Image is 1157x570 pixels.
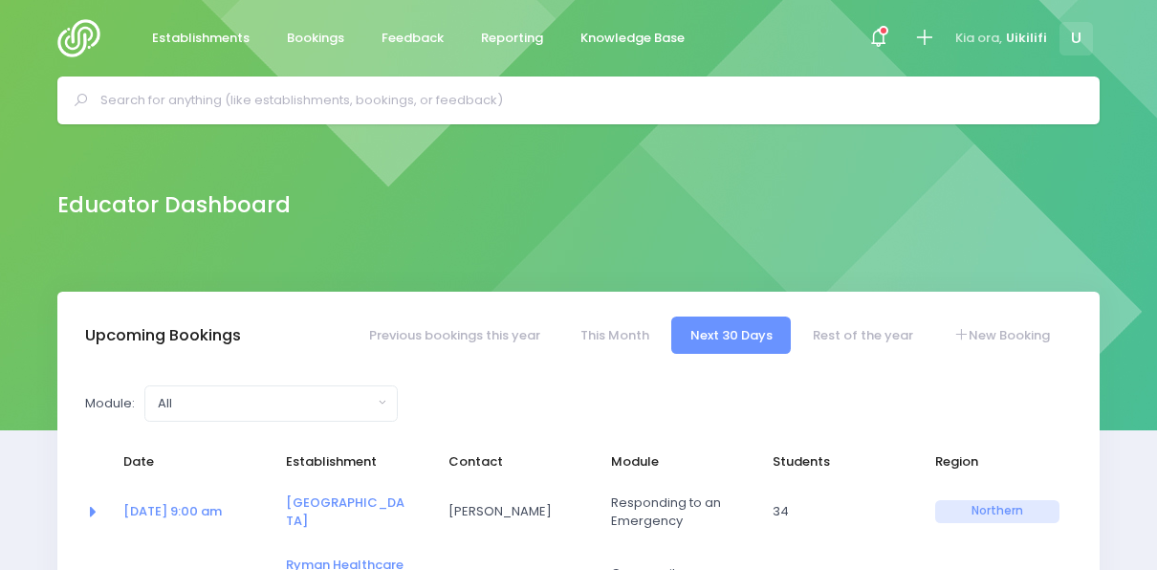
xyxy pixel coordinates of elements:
[448,452,573,471] span: Contact
[286,493,404,531] a: [GEOGRAPHIC_DATA]
[85,326,241,345] h3: Upcoming Bookings
[436,481,599,543] td: Pasha Royden
[794,317,931,354] a: Rest of the year
[481,29,543,48] span: Reporting
[286,452,410,471] span: Establishment
[955,29,1002,48] span: Kia ora,
[448,502,573,521] span: [PERSON_NAME]
[564,20,700,57] a: Knowledge Base
[123,452,248,471] span: Date
[760,481,923,543] td: 34
[351,317,559,354] a: Previous bookings this year
[773,502,897,521] span: 34
[158,394,373,413] div: All
[923,481,1072,543] td: Northern
[273,481,436,543] td: <a href="https://app.stjis.org.nz/establishments/204290" class="font-weight-bold">Golden Grove Sc...
[100,86,1073,115] input: Search for anything (like establishments, bookings, or feedback)
[365,20,459,57] a: Feedback
[611,493,735,531] span: Responding to an Emergency
[152,29,250,48] span: Establishments
[935,317,1069,354] a: New Booking
[111,481,273,543] td: <a href="https://app.stjis.org.nz/bookings/523775" class="font-weight-bold">18 Sep at 9:00 am</a>
[580,29,685,48] span: Knowledge Base
[1006,29,1047,48] span: Uikilifi
[1059,22,1093,55] span: U
[287,29,344,48] span: Bookings
[85,394,135,413] label: Module:
[599,481,761,543] td: Responding to an Emergency
[465,20,558,57] a: Reporting
[144,385,398,422] button: All
[57,19,112,57] img: Logo
[382,29,444,48] span: Feedback
[57,192,291,218] h2: Educator Dashboard
[611,452,735,471] span: Module
[671,317,791,354] a: Next 30 Days
[773,452,897,471] span: Students
[562,317,668,354] a: This Month
[136,20,265,57] a: Establishments
[123,502,222,520] a: [DATE] 9:00 am
[271,20,360,57] a: Bookings
[935,452,1059,471] span: Region
[935,500,1059,523] span: Northern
